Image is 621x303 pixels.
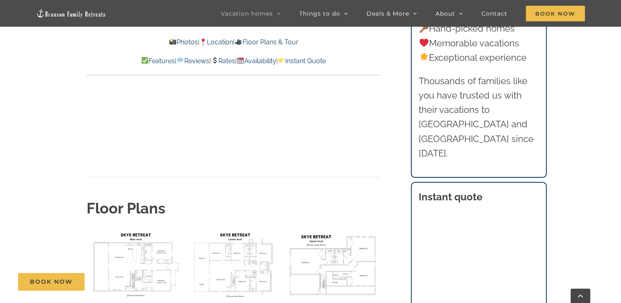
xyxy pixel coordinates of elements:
[177,57,183,64] img: 💬
[141,57,175,65] a: Features
[235,38,298,46] a: Floor Plans & Tour
[211,57,218,64] img: 💲
[30,278,73,285] span: Book Now
[211,57,235,65] a: Rates
[435,11,455,16] span: About
[285,230,380,241] a: floor plan Skye upper level
[18,273,85,291] a: Book Now
[526,6,585,21] span: Book Now
[36,9,106,18] img: Branson Family Retreats Logo
[186,229,281,300] img: floor plan Skye lower level
[87,200,165,217] strong: Floor Plans
[199,38,233,46] a: Location
[481,11,507,16] span: Contact
[419,74,539,161] p: Thousands of families like you have trusted us with their vacations to [GEOGRAPHIC_DATA] and [GEO...
[419,53,429,62] img: 🌟
[87,56,380,67] p: | | | |
[221,11,273,16] span: Vacation homes
[87,9,333,156] iframe: [Tour] Skye Retreat | Branson Family Retreats
[142,57,148,64] img: ✅
[170,39,176,45] img: 📸
[299,11,340,16] span: Things to do
[419,191,482,203] strong: Instant quote
[169,38,198,46] a: Photos
[200,39,206,45] img: 📍
[278,57,285,64] img: 👉
[87,230,182,241] a: floor plan Skye main level
[237,57,244,64] img: 📆
[186,230,281,241] a: floor plan Skye lower level
[176,57,209,65] a: Reviews
[419,21,539,65] p: Hand-picked homes Memorable vacations Exceptional experience
[419,38,429,47] img: ❤️
[237,57,276,65] a: Availability
[87,37,380,48] p: | |
[285,229,380,300] img: floor plan Skye upper level
[278,57,326,65] a: Instant Quote
[367,11,409,16] span: Deals & More
[87,229,182,300] img: floor plan Skye main level
[235,39,242,45] img: 🎥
